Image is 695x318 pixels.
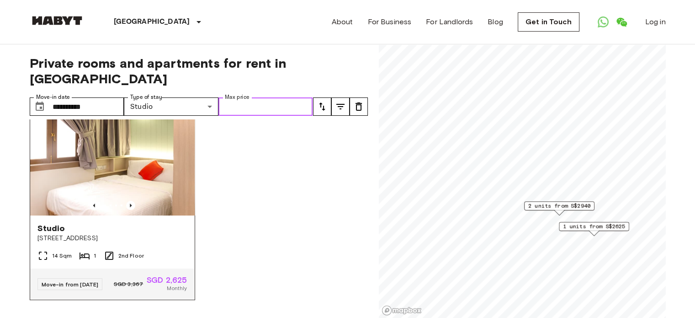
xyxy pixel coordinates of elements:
[114,16,190,27] p: [GEOGRAPHIC_DATA]
[30,106,195,216] img: Marketing picture of unit SG-01-111-006-001
[426,16,473,27] a: For Landlords
[524,201,594,216] div: Map marker
[367,16,411,27] a: For Business
[225,93,249,101] label: Max price
[30,105,195,300] a: Marketing picture of unit SG-01-111-006-001Previous imagePrevious imageStudio[STREET_ADDRESS]14 S...
[645,16,666,27] a: Log in
[559,222,629,236] div: Map marker
[37,234,187,243] span: [STREET_ADDRESS]
[37,223,65,234] span: Studio
[488,16,503,27] a: Blog
[130,93,162,101] label: Type of stay
[52,252,72,260] span: 14 Sqm
[90,201,99,210] button: Previous image
[118,252,144,260] span: 2nd Floor
[114,280,143,288] span: SGD 3,367
[30,16,85,25] img: Habyt
[124,97,218,116] div: Studio
[331,97,350,116] button: tune
[94,252,96,260] span: 1
[382,305,422,316] a: Mapbox logo
[313,97,331,116] button: tune
[528,202,590,210] span: 2 units from S$2940
[518,12,579,32] a: Get in Touch
[36,93,70,101] label: Move-in date
[350,97,368,116] button: tune
[31,97,49,116] button: Choose date, selected date is 29 Sep 2025
[30,55,368,86] span: Private rooms and apartments for rent in [GEOGRAPHIC_DATA]
[126,201,135,210] button: Previous image
[332,16,353,27] a: About
[147,276,187,284] span: SGD 2,625
[167,284,187,292] span: Monthly
[563,222,625,231] span: 1 units from S$2625
[594,13,612,31] a: Open WhatsApp
[612,13,631,31] a: Open WeChat
[42,281,99,288] span: Move-in from [DATE]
